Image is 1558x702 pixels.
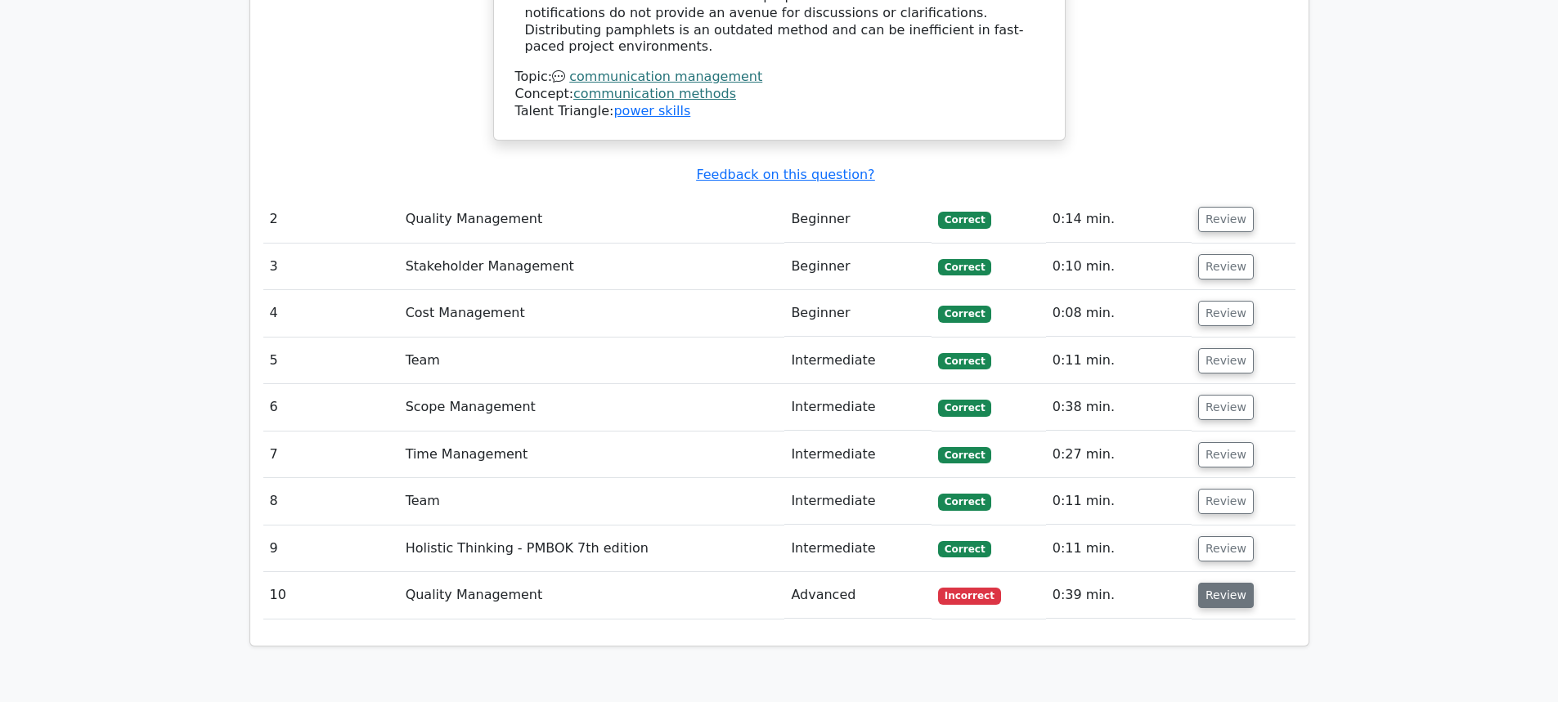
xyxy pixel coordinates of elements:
td: Team [399,338,785,384]
div: Talent Triangle: [515,69,1044,119]
td: 0:11 min. [1046,338,1192,384]
td: Intermediate [784,431,932,478]
span: Correct [938,259,991,275]
td: Intermediate [784,478,932,525]
td: Beginner [784,290,932,337]
td: Stakeholder Management [399,244,785,290]
td: 0:38 min. [1046,384,1192,431]
td: 6 [263,384,399,431]
td: 0:14 min. [1046,196,1192,243]
td: Quality Management [399,196,785,243]
td: Beginner [784,244,932,290]
div: Topic: [515,69,1044,86]
button: Review [1198,207,1254,232]
button: Review [1198,395,1254,420]
button: Review [1198,254,1254,279]
td: Team [399,478,785,525]
button: Review [1198,301,1254,326]
button: Review [1198,583,1254,608]
span: Correct [938,212,991,228]
button: Review [1198,489,1254,514]
a: Feedback on this question? [696,167,874,182]
span: Incorrect [938,588,1001,604]
span: Correct [938,447,991,463]
td: 2 [263,196,399,243]
td: 0:11 min. [1046,525,1192,572]
button: Review [1198,348,1254,373]
td: Intermediate [784,338,932,384]
td: Holistic Thinking - PMBOK 7th edition [399,525,785,572]
td: 0:27 min. [1046,431,1192,478]
td: Beginner [784,196,932,243]
td: 7 [263,431,399,478]
td: Cost Management [399,290,785,337]
td: Time Management [399,431,785,478]
td: 9 [263,525,399,572]
button: Review [1198,442,1254,467]
span: Correct [938,353,991,369]
td: 0:10 min. [1046,244,1192,290]
td: 0:08 min. [1046,290,1192,337]
a: power skills [613,103,690,118]
span: Correct [938,494,991,510]
td: Intermediate [784,525,932,572]
a: communication management [569,69,762,84]
a: communication methods [573,86,736,101]
td: Quality Management [399,572,785,619]
td: Advanced [784,572,932,619]
td: 10 [263,572,399,619]
td: Intermediate [784,384,932,431]
button: Review [1198,536,1254,561]
td: 0:11 min. [1046,478,1192,525]
td: Scope Management [399,384,785,431]
td: 8 [263,478,399,525]
td: 5 [263,338,399,384]
td: 4 [263,290,399,337]
td: 0:39 min. [1046,572,1192,619]
span: Correct [938,306,991,322]
div: Concept: [515,86,1044,103]
span: Correct [938,400,991,416]
span: Correct [938,541,991,557]
td: 3 [263,244,399,290]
